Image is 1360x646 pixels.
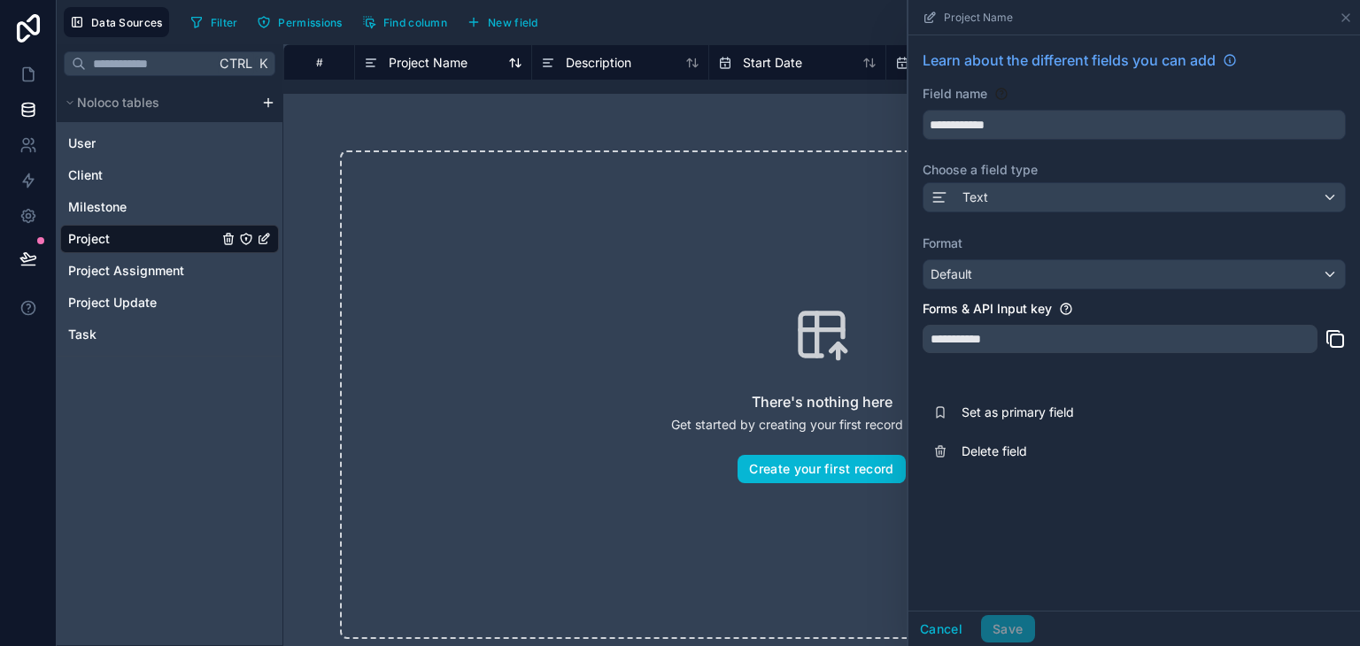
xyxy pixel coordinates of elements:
[931,266,972,281] span: Default
[488,16,538,29] span: New field
[923,50,1216,71] span: Learn about the different fields you can add
[383,16,447,29] span: Find column
[64,7,169,37] button: Data Sources
[908,615,974,643] button: Cancel
[211,16,238,29] span: Filter
[923,393,1346,432] button: Set as primary field
[923,432,1346,471] button: Delete field
[923,235,1346,252] label: Format
[923,85,987,103] label: Field name
[962,188,988,206] span: Text
[251,9,348,35] button: Permissions
[923,50,1237,71] a: Learn about the different fields you can add
[218,52,254,74] span: Ctrl
[257,58,269,70] span: K
[738,455,905,483] button: Create your first record
[752,391,892,412] h2: There's nothing here
[278,16,342,29] span: Permissions
[356,9,453,35] button: Find column
[671,416,973,434] p: Get started by creating your first record in this table
[297,56,341,69] div: #
[389,54,467,72] span: Project Name
[91,16,163,29] span: Data Sources
[183,9,244,35] button: Filter
[923,300,1052,318] label: Forms & API Input key
[923,161,1346,179] label: Choose a field type
[251,9,355,35] a: Permissions
[460,9,545,35] button: New field
[923,259,1346,289] button: Default
[923,182,1346,212] button: Text
[743,54,802,72] span: Start Date
[962,404,1217,421] span: Set as primary field
[962,442,1217,460] span: Delete field
[566,54,631,72] span: Description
